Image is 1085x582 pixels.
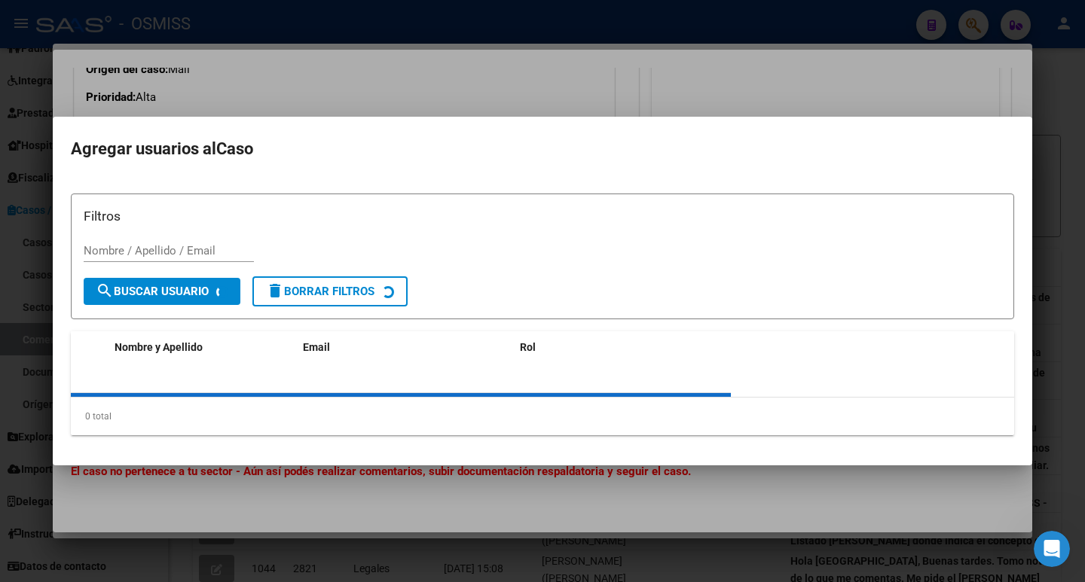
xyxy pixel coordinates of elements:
h3: Filtros [84,206,1001,226]
span: Email [303,341,330,353]
p: Necesitás ayuda? [30,184,271,209]
datatable-header-cell: Rol [514,331,731,364]
p: Hola! [GEOGRAPHIC_DATA] [30,107,271,184]
h2: Agregar usuarios al [71,135,1014,163]
div: Envíanos un mensaje [15,228,286,270]
div: 0 total [71,398,1014,435]
span: Borrar Filtros [266,285,374,298]
div: Envíanos un mensaje [31,241,252,257]
span: Caso [216,139,253,158]
button: Mensajes [151,443,301,504]
datatable-header-cell: Nombre y Apellido [108,331,297,364]
span: Rol [520,341,536,353]
span: Buscar Usuario [96,285,209,298]
mat-icon: delete [266,282,284,300]
mat-icon: search [96,282,114,300]
iframe: Intercom live chat [1034,531,1070,567]
span: Inicio [60,481,92,492]
button: Borrar Filtros [252,276,408,306]
span: Mensajes [201,481,250,492]
button: Buscar Usuario [84,278,240,305]
span: Nombre y Apellido [115,341,203,353]
datatable-header-cell: Email [297,331,514,364]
